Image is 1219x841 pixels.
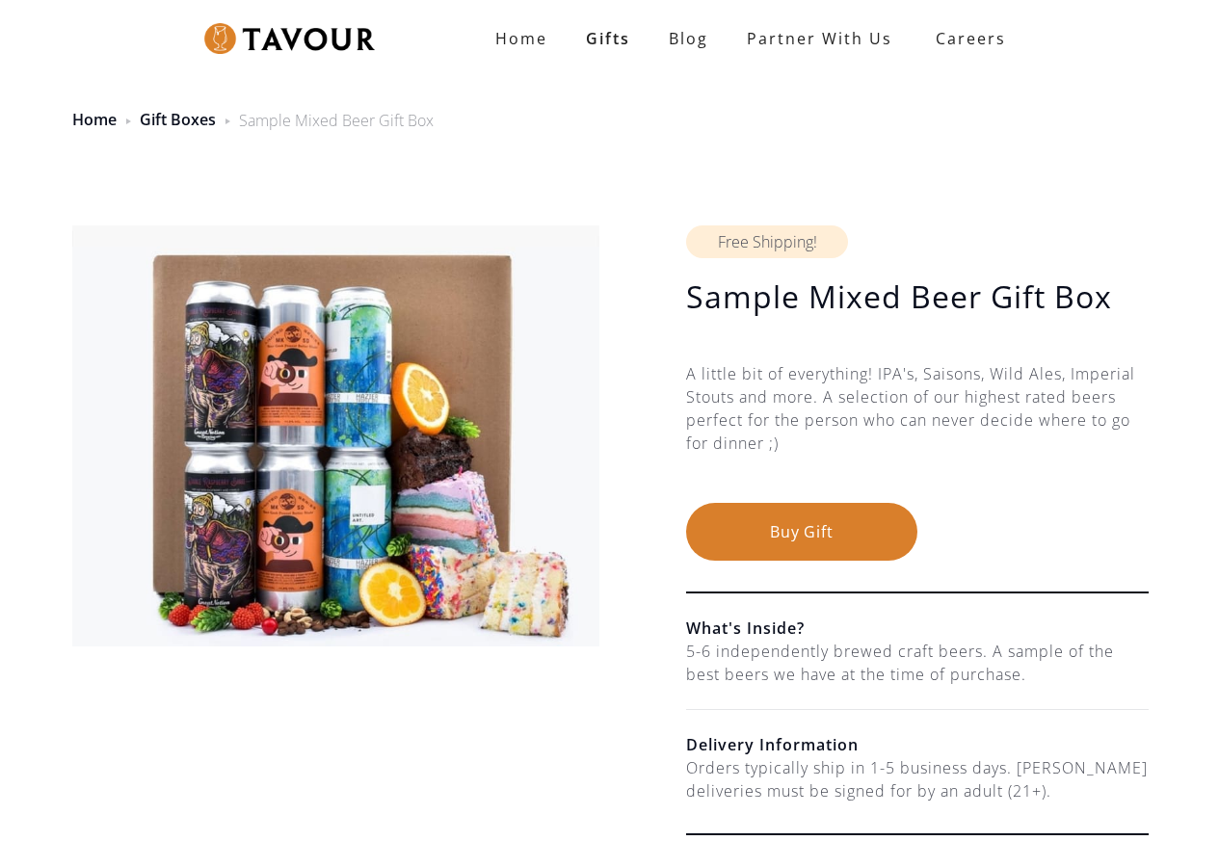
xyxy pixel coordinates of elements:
div: Sample Mixed Beer Gift Box [239,109,434,132]
a: Careers [912,12,1020,66]
a: Blog [649,19,728,58]
button: Buy Gift [686,503,917,561]
strong: Home [495,28,547,49]
a: partner with us [728,19,912,58]
h1: Sample Mixed Beer Gift Box [686,277,1149,316]
a: Home [476,19,567,58]
div: A little bit of everything! IPA's, Saisons, Wild Ales, Imperial Stouts and more. A selection of o... [686,362,1149,503]
div: Orders typically ship in 1-5 business days. [PERSON_NAME] deliveries must be signed for by an adu... [686,756,1149,802]
a: Gifts [567,19,649,58]
h6: Delivery Information [686,733,1149,756]
a: Gift Boxes [140,109,216,130]
h6: What's Inside? [686,617,1149,640]
a: Home [72,109,117,130]
div: 5-6 independently brewed craft beers. A sample of the best beers we have at the time of purchase. [686,640,1149,686]
div: Free Shipping! [686,225,848,258]
strong: Careers [936,19,1006,58]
